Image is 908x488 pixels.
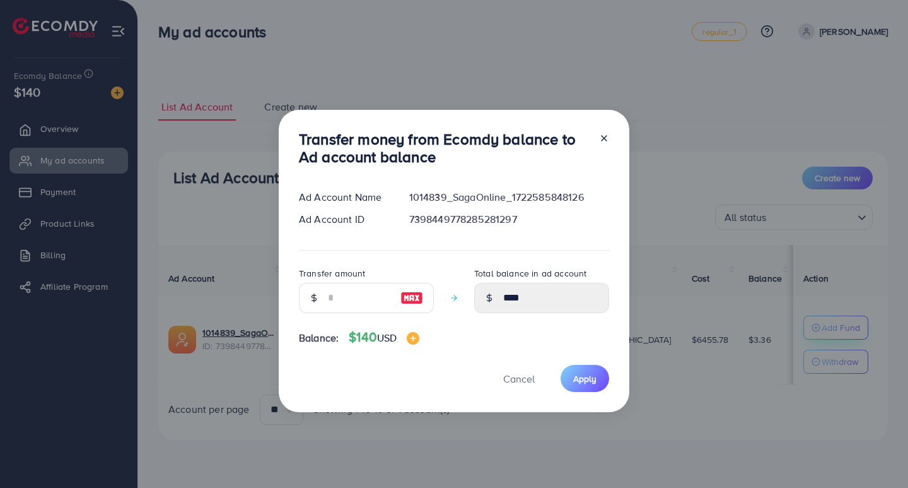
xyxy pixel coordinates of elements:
[349,330,419,345] h4: $140
[299,267,365,280] label: Transfer amount
[474,267,586,280] label: Total balance in ad account
[377,331,397,345] span: USD
[299,130,589,167] h3: Transfer money from Ecomdy balance to Ad account balance
[573,372,597,385] span: Apply
[561,365,609,392] button: Apply
[407,332,419,345] img: image
[299,331,339,345] span: Balance:
[399,190,619,205] div: 1014839_SagaOnline_1722585848126
[399,212,619,227] div: 7398449778285281297
[289,190,399,205] div: Ad Account Name
[854,431,899,479] iframe: Chat
[289,212,399,227] div: Ad Account ID
[400,290,423,306] img: image
[487,365,550,392] button: Cancel
[503,372,535,386] span: Cancel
